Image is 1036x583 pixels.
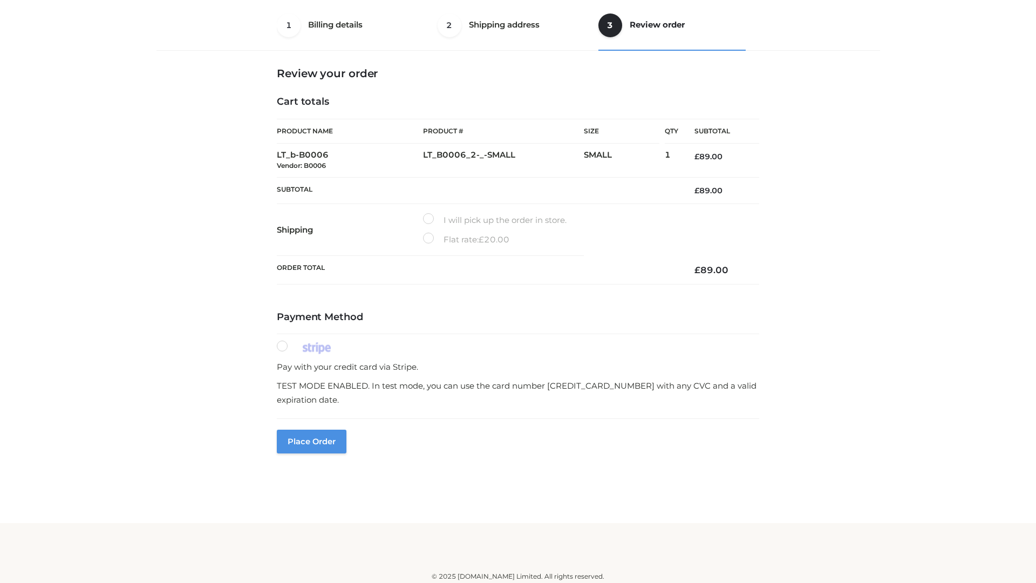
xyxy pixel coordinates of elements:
span: £ [694,186,699,195]
th: Subtotal [277,177,678,204]
td: LT_B0006_2-_-SMALL [423,144,584,178]
p: TEST MODE ENABLED. In test mode, you can use the card number [CREDIT_CARD_NUMBER] with any CVC an... [277,379,759,406]
small: Vendor: B0006 [277,161,326,170]
button: Place order [277,430,346,453]
h4: Payment Method [277,311,759,323]
h3: Review your order [277,67,759,80]
td: LT_b-B0006 [277,144,423,178]
bdi: 89.00 [694,186,723,195]
td: 1 [665,144,678,178]
p: Pay with your credit card via Stripe. [277,360,759,374]
th: Order Total [277,256,678,284]
span: £ [694,265,700,275]
th: Product Name [277,119,423,144]
bdi: 89.00 [694,152,723,161]
span: £ [694,152,699,161]
span: £ [479,234,484,245]
bdi: 89.00 [694,265,728,275]
th: Subtotal [678,119,759,144]
div: © 2025 [DOMAIN_NAME] Limited. All rights reserved. [160,571,876,582]
th: Qty [665,119,678,144]
h4: Cart totals [277,96,759,108]
label: Flat rate: [423,233,509,247]
td: SMALL [584,144,665,178]
th: Shipping [277,204,423,256]
bdi: 20.00 [479,234,509,245]
label: I will pick up the order in store. [423,213,567,227]
th: Product # [423,119,584,144]
th: Size [584,119,659,144]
